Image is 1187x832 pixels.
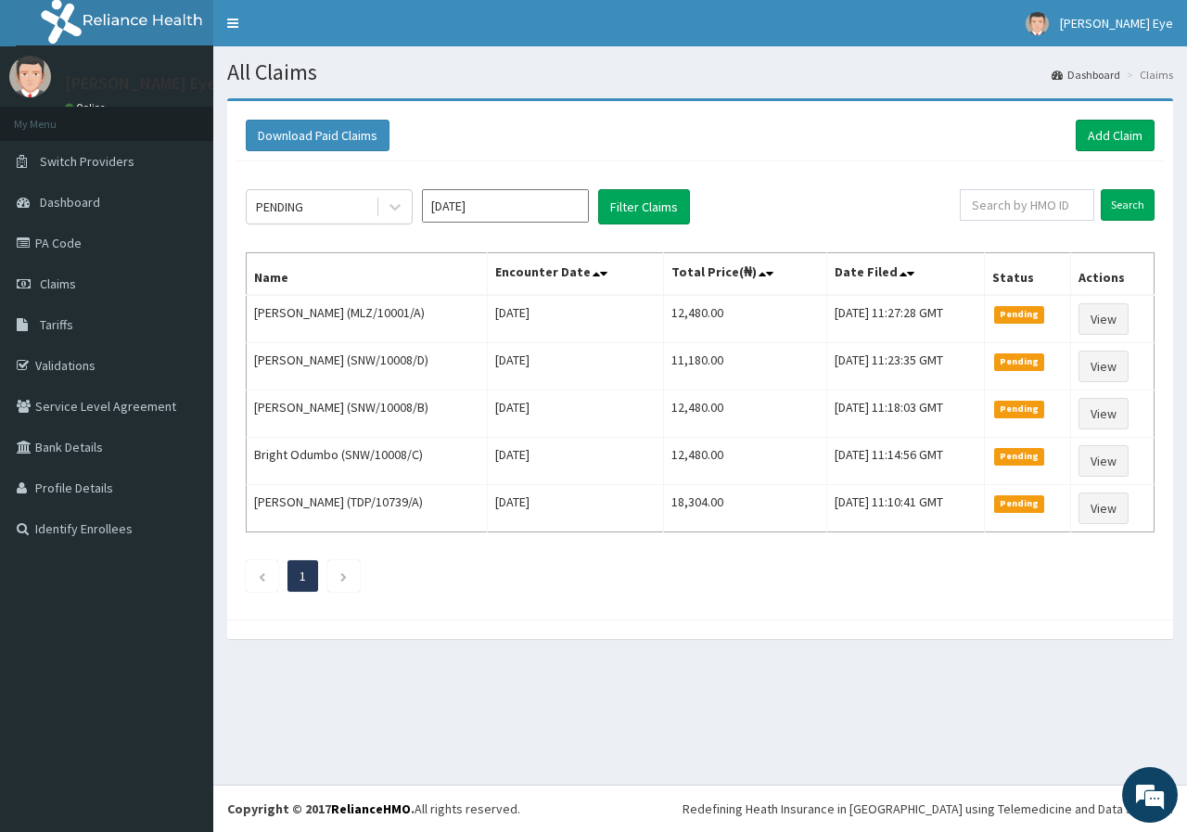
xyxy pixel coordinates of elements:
[826,343,984,390] td: [DATE] 11:23:35 GMT
[826,390,984,438] td: [DATE] 11:18:03 GMT
[40,153,134,170] span: Switch Providers
[487,390,663,438] td: [DATE]
[9,56,51,97] img: User Image
[1079,445,1129,477] a: View
[663,295,826,343] td: 12,480.00
[213,785,1187,832] footer: All rights reserved.
[663,253,826,296] th: Total Price(₦)
[826,438,984,485] td: [DATE] 11:14:56 GMT
[663,390,826,438] td: 12,480.00
[826,295,984,343] td: [DATE] 11:27:28 GMT
[960,189,1094,221] input: Search by HMO ID
[994,448,1045,465] span: Pending
[227,800,415,817] strong: Copyright © 2017 .
[65,101,109,114] a: Online
[1071,253,1155,296] th: Actions
[984,253,1070,296] th: Status
[1079,493,1129,524] a: View
[40,275,76,292] span: Claims
[994,306,1045,323] span: Pending
[256,198,303,216] div: PENDING
[826,485,984,532] td: [DATE] 11:10:41 GMT
[1101,189,1155,221] input: Search
[40,194,100,211] span: Dashboard
[247,485,488,532] td: [PERSON_NAME] (TDP/10739/A)
[683,800,1173,818] div: Redefining Heath Insurance in [GEOGRAPHIC_DATA] using Telemedicine and Data Science!
[487,343,663,390] td: [DATE]
[663,485,826,532] td: 18,304.00
[1122,67,1173,83] li: Claims
[247,390,488,438] td: [PERSON_NAME] (SNW/10008/B)
[1079,303,1129,335] a: View
[994,401,1045,417] span: Pending
[247,438,488,485] td: Bright Odumbo (SNW/10008/C)
[65,75,216,92] p: [PERSON_NAME] Eye
[598,189,690,224] button: Filter Claims
[227,60,1173,84] h1: All Claims
[994,495,1045,512] span: Pending
[1076,120,1155,151] a: Add Claim
[246,120,389,151] button: Download Paid Claims
[258,568,266,584] a: Previous page
[487,295,663,343] td: [DATE]
[487,485,663,532] td: [DATE]
[247,343,488,390] td: [PERSON_NAME] (SNW/10008/D)
[663,438,826,485] td: 12,480.00
[247,295,488,343] td: [PERSON_NAME] (MLZ/10001/A)
[826,253,984,296] th: Date Filed
[487,438,663,485] td: [DATE]
[1079,398,1129,429] a: View
[1079,351,1129,382] a: View
[1052,67,1120,83] a: Dashboard
[40,316,73,333] span: Tariffs
[422,189,589,223] input: Select Month and Year
[331,800,411,817] a: RelianceHMO
[1060,15,1173,32] span: [PERSON_NAME] Eye
[487,253,663,296] th: Encounter Date
[300,568,306,584] a: Page 1 is your current page
[1026,12,1049,35] img: User Image
[339,568,348,584] a: Next page
[994,353,1045,370] span: Pending
[663,343,826,390] td: 11,180.00
[247,253,488,296] th: Name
